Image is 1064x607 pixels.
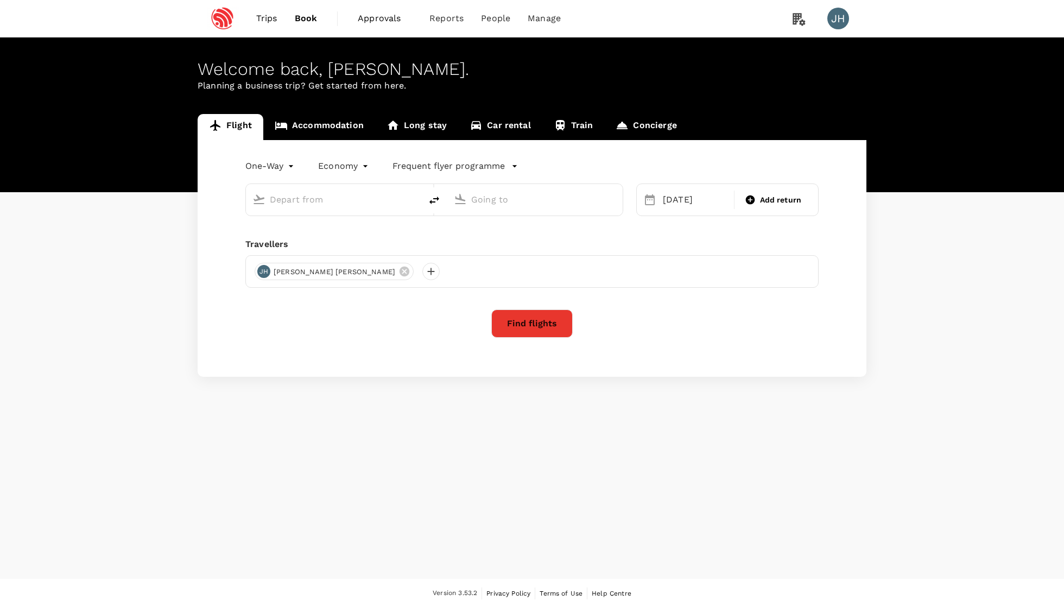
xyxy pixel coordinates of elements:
[198,59,866,79] div: Welcome back , [PERSON_NAME] .
[471,191,600,208] input: Going to
[827,8,849,29] div: JH
[592,587,631,599] a: Help Centre
[421,187,447,213] button: delete
[414,198,416,200] button: Open
[267,267,402,277] span: [PERSON_NAME] [PERSON_NAME]
[375,114,458,140] a: Long stay
[255,263,414,280] div: JH[PERSON_NAME] [PERSON_NAME]
[270,191,398,208] input: Depart from
[245,238,819,251] div: Travellers
[540,590,582,597] span: Terms of Use
[615,198,617,200] button: Open
[542,114,605,140] a: Train
[358,12,412,25] span: Approvals
[433,588,477,599] span: Version 3.53.2
[481,12,510,25] span: People
[257,265,270,278] div: JH
[658,189,732,211] div: [DATE]
[198,79,866,92] p: Planning a business trip? Get started from here.
[491,309,573,338] button: Find flights
[458,114,542,140] a: Car rental
[263,114,375,140] a: Accommodation
[592,590,631,597] span: Help Centre
[760,194,802,206] span: Add return
[540,587,582,599] a: Terms of Use
[198,114,263,140] a: Flight
[392,160,505,173] p: Frequent flyer programme
[486,587,530,599] a: Privacy Policy
[198,7,248,30] img: Espressif Systems Singapore Pte Ltd
[604,114,688,140] a: Concierge
[528,12,561,25] span: Manage
[429,12,464,25] span: Reports
[256,12,277,25] span: Trips
[318,157,371,175] div: Economy
[295,12,318,25] span: Book
[245,157,296,175] div: One-Way
[392,160,518,173] button: Frequent flyer programme
[486,590,530,597] span: Privacy Policy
